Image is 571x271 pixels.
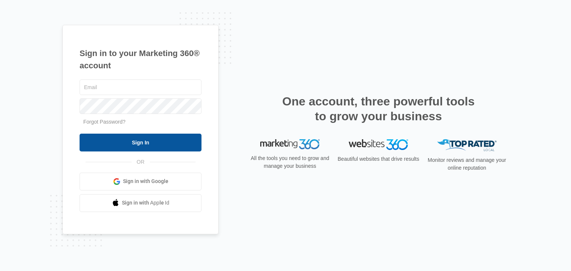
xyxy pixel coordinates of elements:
[80,194,201,212] a: Sign in with Apple Id
[80,173,201,190] a: Sign in with Google
[132,158,150,166] span: OR
[80,47,201,72] h1: Sign in to your Marketing 360® account
[123,177,168,185] span: Sign in with Google
[122,199,170,207] span: Sign in with Apple Id
[349,139,408,150] img: Websites 360
[248,154,332,170] p: All the tools you need to grow and manage your business
[437,139,497,151] img: Top Rated Local
[83,119,126,125] a: Forgot Password?
[80,79,201,95] input: Email
[80,134,201,151] input: Sign In
[260,139,320,150] img: Marketing 360
[337,155,420,163] p: Beautiful websites that drive results
[280,94,477,124] h2: One account, three powerful tools to grow your business
[425,156,509,172] p: Monitor reviews and manage your online reputation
